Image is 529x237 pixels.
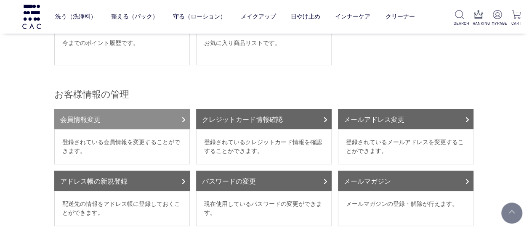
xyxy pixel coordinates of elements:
a: メールマガジン [338,171,473,191]
a: メールアドレス変更 [338,109,473,129]
a: パスワードの変更 [196,171,332,191]
img: logo [21,5,42,29]
a: CART [510,10,522,26]
p: RANKING [472,20,484,26]
p: 配送先の情報をアドレス帳に登録しておくことができます。 [62,200,182,217]
p: MYPAGE [491,20,503,26]
a: インナーケア [335,6,370,27]
dd: メールマガジンの登録・解除が行えます。 [338,191,473,226]
a: メイクアップ [241,6,276,27]
a: 日やけ止め [291,6,320,27]
a: クレジットカード情報確認 [196,109,332,129]
a: クリーナー [385,6,415,27]
dd: 登録されているメールアドレスを変更することができます。 [338,129,473,164]
p: SEARCH [454,20,466,26]
a: SEARCH [454,10,466,26]
a: RANKING [472,10,484,26]
a: MYPAGE [491,10,503,26]
p: CART [510,20,522,26]
a: 守る（ローション） [173,6,226,27]
a: 整える（パック） [111,6,158,27]
dd: 今までのポイント履歴です。 [54,30,190,65]
dd: 登録されている会員情報を変更することができます。 [54,129,190,164]
dd: 現在使用しているパスワードの変更ができます。 [196,191,332,226]
a: アドレス帳の新規登録 [54,171,190,191]
a: 洗う（洗浄料） [55,6,96,27]
dd: 登録されているクレジットカード情報を確認することができます。 [196,129,332,164]
dd: お気に入り商品リストです。 [196,30,332,65]
a: 会員情報変更 [54,109,190,129]
h2: お客様情報の管理 [54,88,475,100]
